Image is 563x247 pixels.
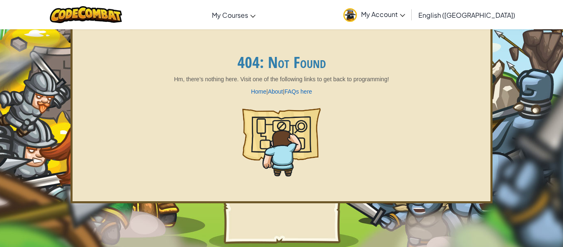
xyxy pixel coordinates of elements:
img: 404_2.png [242,108,321,176]
span: English ([GEOGRAPHIC_DATA]) [418,11,515,19]
img: avatar [343,8,357,22]
span: | [266,88,268,95]
a: English ([GEOGRAPHIC_DATA]) [414,4,519,26]
p: Hm, there’s nothing here. Visit one of the following links to get back to programming! [86,75,477,83]
a: My Account [339,2,409,28]
a: About [268,88,283,95]
span: My Account [361,10,405,19]
span: 404: [237,51,268,73]
a: FAQs here [284,88,312,95]
span: My Courses [212,11,248,19]
span: Not Found [268,51,326,73]
a: My Courses [208,4,260,26]
img: CodeCombat logo [50,6,122,23]
a: Home [251,88,266,95]
span: | [283,88,285,95]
